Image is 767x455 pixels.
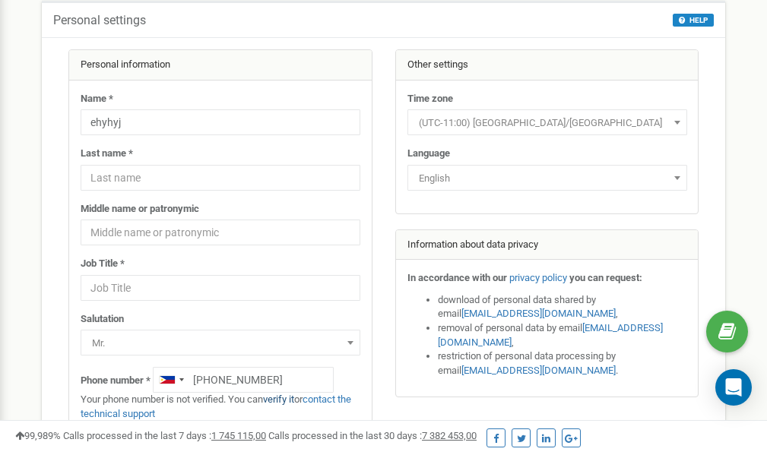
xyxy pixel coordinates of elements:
[154,368,189,392] div: Telephone country code
[69,50,372,81] div: Personal information
[81,393,360,421] p: Your phone number is not verified. You can or
[407,147,450,161] label: Language
[268,430,477,441] span: Calls processed in the last 30 days :
[461,365,616,376] a: [EMAIL_ADDRESS][DOMAIN_NAME]
[407,272,507,283] strong: In accordance with our
[81,393,351,419] a: contact the technical support
[53,14,146,27] h5: Personal settings
[438,321,687,349] li: removal of personal data by email ,
[81,165,360,191] input: Last name
[86,333,355,354] span: Mr.
[407,92,453,106] label: Time zone
[81,147,133,161] label: Last name *
[438,349,687,378] li: restriction of personal data processing by email .
[263,393,294,405] a: verify it
[407,165,687,191] span: English
[81,312,124,327] label: Salutation
[63,430,266,441] span: Calls processed in the last 7 days :
[81,202,199,216] label: Middle name or patronymic
[81,109,360,135] input: Name
[211,430,266,441] u: 1 745 115,00
[81,275,360,301] input: Job Title
[438,293,687,321] li: download of personal data shared by email ,
[15,430,61,441] span: 99,989%
[81,220,360,245] input: Middle name or patronymic
[81,92,113,106] label: Name *
[438,322,663,348] a: [EMAIL_ADDRESS][DOMAIN_NAME]
[413,168,682,189] span: English
[81,257,125,271] label: Job Title *
[715,369,752,406] div: Open Intercom Messenger
[396,50,699,81] div: Other settings
[413,112,682,134] span: (UTC-11:00) Pacific/Midway
[461,308,616,319] a: [EMAIL_ADDRESS][DOMAIN_NAME]
[422,430,477,441] u: 7 382 453,00
[81,330,360,355] span: Mr.
[509,272,567,283] a: privacy policy
[569,272,642,283] strong: you can request:
[81,374,151,388] label: Phone number *
[396,230,699,261] div: Information about data privacy
[407,109,687,135] span: (UTC-11:00) Pacific/Midway
[673,14,714,27] button: HELP
[153,367,334,393] input: +1-800-555-55-55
